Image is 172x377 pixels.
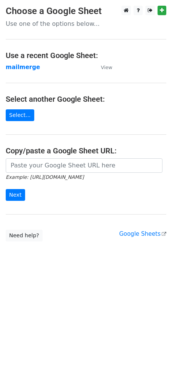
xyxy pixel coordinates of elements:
a: Select... [6,109,34,121]
a: Need help? [6,230,43,241]
a: View [93,64,112,71]
p: Use one of the options below... [6,20,166,28]
input: Next [6,189,25,201]
h3: Choose a Google Sheet [6,6,166,17]
small: View [101,65,112,70]
h4: Select another Google Sheet: [6,95,166,104]
h4: Copy/paste a Google Sheet URL: [6,146,166,155]
a: mailmerge [6,64,40,71]
a: Google Sheets [119,230,166,237]
small: Example: [URL][DOMAIN_NAME] [6,174,84,180]
h4: Use a recent Google Sheet: [6,51,166,60]
input: Paste your Google Sheet URL here [6,158,162,173]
